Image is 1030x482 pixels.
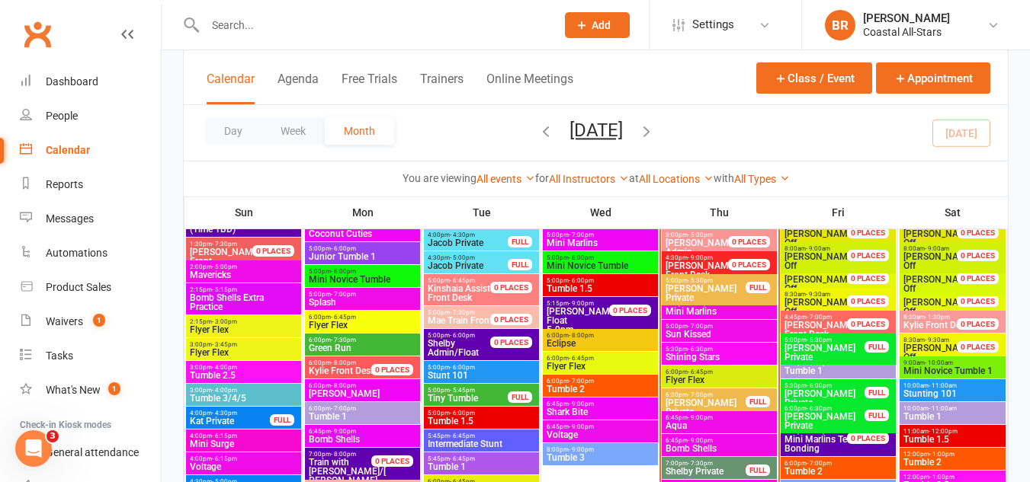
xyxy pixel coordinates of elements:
span: - 8:00pm [331,359,356,366]
span: 5:00pm [427,410,536,417]
span: [PERSON_NAME] Off [903,297,974,317]
span: 2:15pm [189,286,298,293]
span: - 7:30pm [331,337,356,343]
span: Bomb Shells [308,435,417,444]
span: 5:00pm [427,277,509,284]
span: Flyer Flex [665,375,774,385]
span: - 1:00pm [929,451,955,458]
span: 6:45pm [665,414,774,421]
a: People [20,99,161,133]
span: Settings [692,8,734,42]
span: - 9:00pm [688,437,713,444]
span: [PERSON_NAME] Private [665,284,746,302]
div: FULL [508,236,532,247]
span: - 5:15pm [212,286,237,293]
span: 6:45pm [546,401,655,407]
span: - 3:45pm [212,341,237,348]
div: 0 PLACES [847,433,889,444]
span: Mini Novice Tumble [308,275,417,284]
div: FULL [746,464,770,476]
div: Dashboard [46,75,98,88]
span: Bomb Shells Extra Practice [189,293,298,311]
span: - 5:00pm [212,263,237,270]
span: Coconut Cuties [308,229,417,238]
a: All events [476,173,535,185]
span: 6:30pm [665,391,746,398]
span: [PERSON_NAME] Front [190,247,261,267]
div: Messages [46,212,94,225]
span: [PERSON_NAME] Private [784,412,865,430]
span: 5:00pm [784,337,865,343]
span: Shelby Private [665,467,746,476]
input: Search... [201,14,545,36]
span: 4:30pm [427,254,509,261]
span: - 7:00pm [569,378,594,385]
span: - 7:30pm [450,309,475,316]
span: 3:00pm [189,387,298,394]
span: Mini Novice Tumble [546,261,655,270]
button: Class / Event [756,62,872,94]
span: Kylie Front Desk [309,365,375,376]
span: 4:00pm [189,410,271,417]
span: 6:00pm [546,355,655,362]
span: [PERSON_NAME] Private [784,343,865,362]
span: Tiny Tumble [427,394,509,403]
span: 5:45pm [427,433,536,439]
div: 0 PLACES [957,318,999,330]
span: - 1:30pm [925,314,950,321]
a: Clubworx [18,15,56,53]
span: - 9:30am [925,337,949,343]
div: FULL [865,341,889,353]
span: Flyer Flex [189,348,298,357]
div: Automations [46,247,107,259]
span: [PERSON_NAME] Off [903,251,974,271]
span: - 6:00pm [569,254,594,261]
span: 6:45pm [665,437,774,444]
a: Product Sales [20,270,161,305]
span: 2:00pm [189,263,298,270]
span: 4:00pm [427,231,509,238]
span: Shining Stars [665,353,774,362]
div: 0 PLACES [957,341,999,353]
span: 6:00pm [308,337,417,343]
span: 7:00pm [308,451,390,458]
span: Mini Surge [189,439,298,448]
span: - 9:00am [925,245,949,252]
span: 5:00pm [308,268,417,275]
span: - 8:00pm [569,332,594,339]
span: Aqua [665,421,774,430]
span: [PERSON_NAME] Admin [666,238,736,257]
span: - 4:30pm [212,410,237,417]
span: - 7:30pm [688,460,713,467]
span: Mini Marlins [546,238,655,247]
span: 4:45pm [784,314,865,321]
span: Tumble 2 [784,467,893,476]
span: - 6:45pm [450,433,475,439]
span: [PERSON_NAME] Front Desk [785,320,855,340]
span: 1:30pm [189,241,271,247]
span: 11:00am [903,428,1003,435]
span: 3:00pm [189,364,298,371]
div: FULL [508,259,532,270]
span: - 5:30pm [688,277,713,284]
div: FULL [865,410,889,421]
span: - 8:00pm [331,451,356,458]
span: 6:00pm [784,405,865,412]
span: Tumble 1.5 [903,435,1003,444]
span: 8:30am [784,291,865,298]
span: - 6:00pm [331,268,356,275]
div: 0 PLACES [609,305,651,316]
div: 0 PLACES [252,245,294,257]
span: - 5:00pm [688,231,713,238]
span: - 11:00am [929,405,957,412]
span: - 6:00pm [450,332,475,339]
button: Add [565,12,630,38]
div: BR [825,10,855,40]
span: Mavericks [189,270,298,279]
span: [PERSON_NAME] Front Desk [666,260,736,280]
span: 10:00am [903,382,1003,389]
span: 7:00pm [665,460,746,467]
a: Reports [20,168,161,202]
span: 6:00pm [665,369,774,375]
span: - 9:00pm [569,446,594,453]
